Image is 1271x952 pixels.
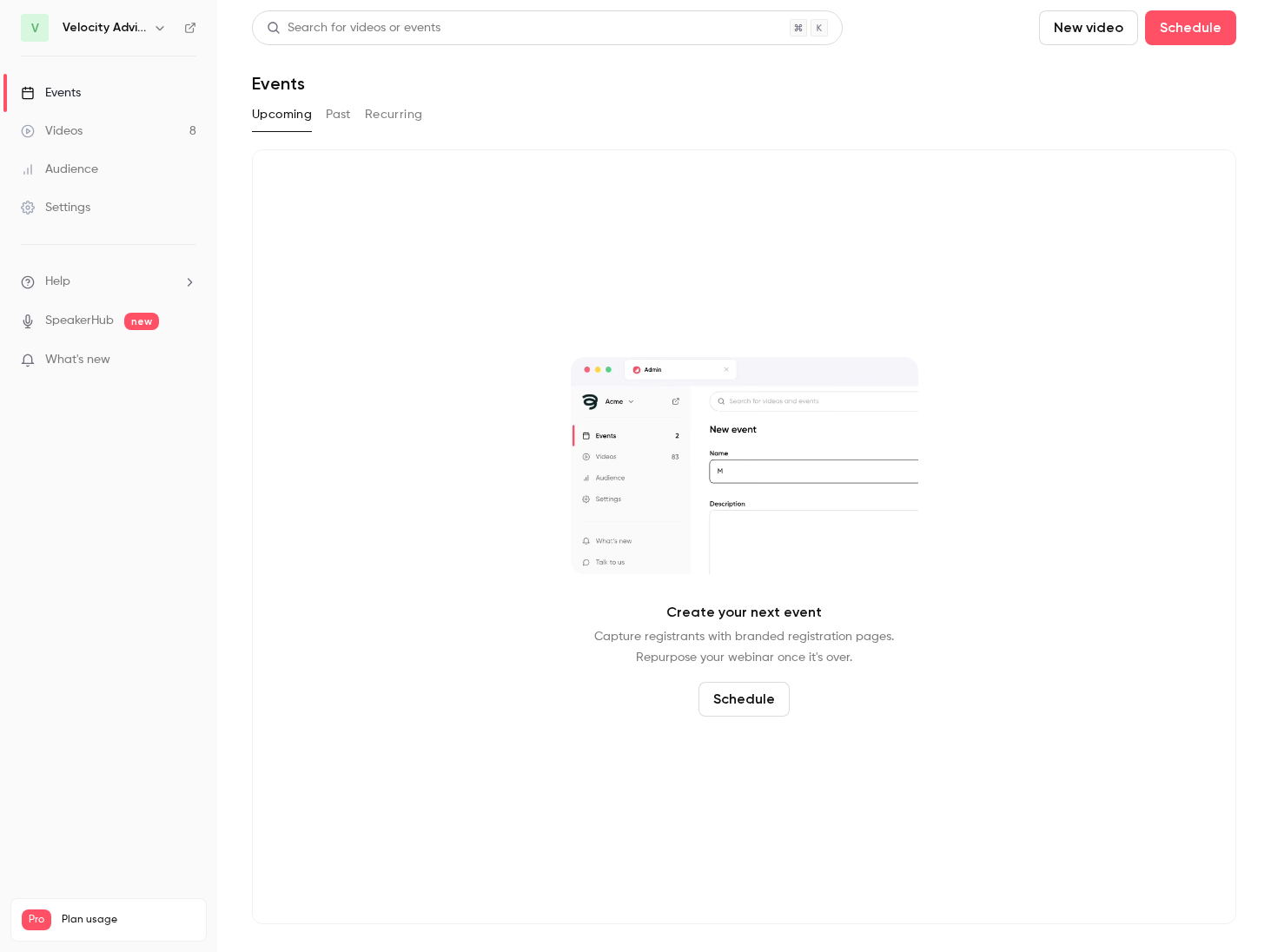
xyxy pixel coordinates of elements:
iframe: Noticeable Trigger [175,353,196,368]
div: Audience [21,161,98,178]
button: Schedule [1145,10,1236,45]
p: Capture registrants with branded registration pages. Repurpose your webinar once it's over. [594,626,894,668]
button: Upcoming [252,101,312,129]
span: Help [45,273,70,291]
span: new [124,313,159,330]
p: Create your next event [666,602,822,623]
a: SpeakerHub [45,312,114,330]
h6: Velocity Advisory Group [63,19,146,36]
span: What's new [45,351,110,369]
div: Search for videos or events [267,19,440,37]
div: Events [21,84,81,102]
span: Plan usage [62,913,195,927]
button: Schedule [698,682,790,717]
div: Videos [21,122,83,140]
h1: Events [252,73,305,94]
li: help-dropdown-opener [21,273,196,291]
button: New video [1039,10,1138,45]
span: Pro [22,909,51,930]
button: Recurring [365,101,423,129]
div: Settings [21,199,90,216]
button: Past [326,101,351,129]
span: V [31,19,39,37]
